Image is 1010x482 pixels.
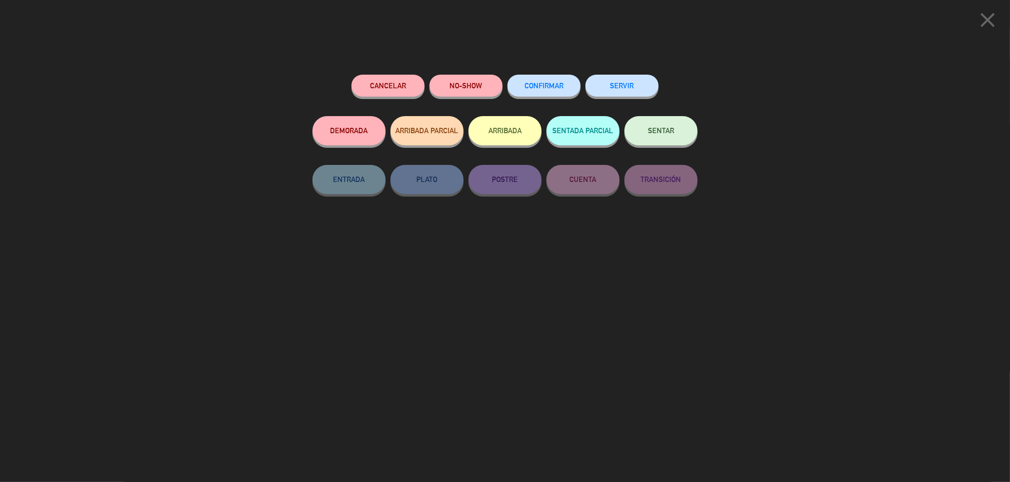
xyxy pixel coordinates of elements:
[468,116,542,145] button: ARRIBADA
[624,165,698,194] button: TRANSICIÓN
[468,165,542,194] button: POSTRE
[390,165,464,194] button: PLATO
[648,126,674,135] span: SENTAR
[312,165,386,194] button: ENTRADA
[975,8,1000,32] i: close
[396,126,459,135] span: ARRIBADA PARCIAL
[524,81,563,90] span: CONFIRMAR
[429,75,503,97] button: NO-SHOW
[624,116,698,145] button: SENTAR
[585,75,659,97] button: SERVIR
[546,116,620,145] button: SENTADA PARCIAL
[507,75,581,97] button: CONFIRMAR
[546,165,620,194] button: CUENTA
[312,116,386,145] button: DEMORADA
[390,116,464,145] button: ARRIBADA PARCIAL
[351,75,425,97] button: Cancelar
[972,7,1003,36] button: close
